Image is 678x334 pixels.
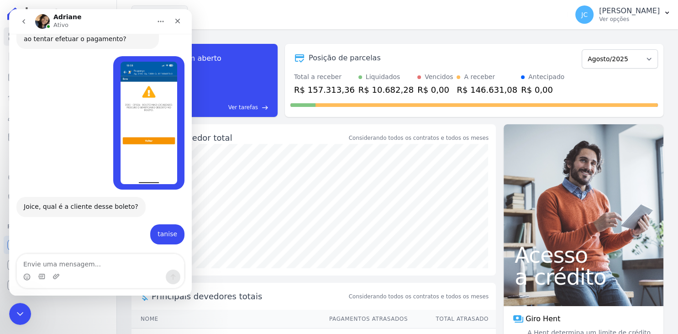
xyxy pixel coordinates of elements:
[7,221,109,232] div: Plataformas
[349,134,489,142] div: Considerando todos os contratos e todos os meses
[425,72,453,82] div: Vencidos
[599,6,660,16] p: [PERSON_NAME]
[152,132,347,144] div: Saldo devedor total
[321,310,408,329] th: Pagamentos Atrasados
[515,266,652,288] span: a crédito
[43,264,51,271] button: Upload do anexo
[4,48,113,66] a: Contratos
[358,84,414,96] div: R$ 10.682,28
[148,221,168,230] div: tanise
[417,84,453,96] div: R$ 0,00
[4,168,113,186] a: Crédito
[131,310,321,329] th: Nome
[152,290,347,302] span: Principais devedores totais
[7,188,137,208] div: Joice, qual é a cliente desse boleto?
[366,72,400,82] div: Liquidados
[9,303,31,325] iframe: Intercom live chat
[581,11,588,18] span: JC
[4,236,113,254] a: Recebíveis
[4,108,113,126] a: Clientes
[515,244,652,266] span: Acesso
[294,84,355,96] div: R$ 157.313,36
[294,72,355,82] div: Total a receber
[599,16,660,23] p: Ver opções
[141,215,175,235] div: tanise
[165,103,268,111] a: Ver tarefas east
[309,53,381,64] div: Posição de parcelas
[157,260,171,275] button: Enviar uma mensagem
[29,264,36,271] button: Selecionador de GIF
[262,104,268,111] span: east
[526,313,560,324] span: Giro Hent
[4,27,113,46] a: Visão Geral
[8,245,175,260] textarea: Envie uma mensagem...
[464,72,495,82] div: A receber
[457,84,517,96] div: R$ 146.631,08
[568,2,678,27] button: JC [PERSON_NAME] Ver opções
[7,47,175,188] div: Joice diz…
[4,128,113,146] a: Minha Carteira
[143,4,160,21] button: Início
[44,11,59,21] p: Ativo
[14,264,21,271] button: Selecionador de Emoji
[7,188,175,215] div: Adriane diz…
[4,148,113,166] a: Transferências
[4,88,113,106] a: Lotes
[521,84,564,96] div: R$ 0,00
[4,68,113,86] a: Parcelas
[160,4,177,20] div: Fechar
[4,256,113,274] a: Conta Hent
[228,103,258,111] span: Ver tarefas
[4,188,113,207] a: Negativação
[15,193,129,202] div: Joice, qual é a cliente desse boleto?
[528,72,564,82] div: Antecipado
[9,9,192,296] iframe: Intercom live chat
[7,215,175,243] div: Joice diz…
[408,310,496,329] th: Total Atrasado
[349,292,489,301] span: Considerando todos os contratos e todos os meses
[131,5,188,23] button: Flex Inc
[7,2,175,48] div: Adriane diz…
